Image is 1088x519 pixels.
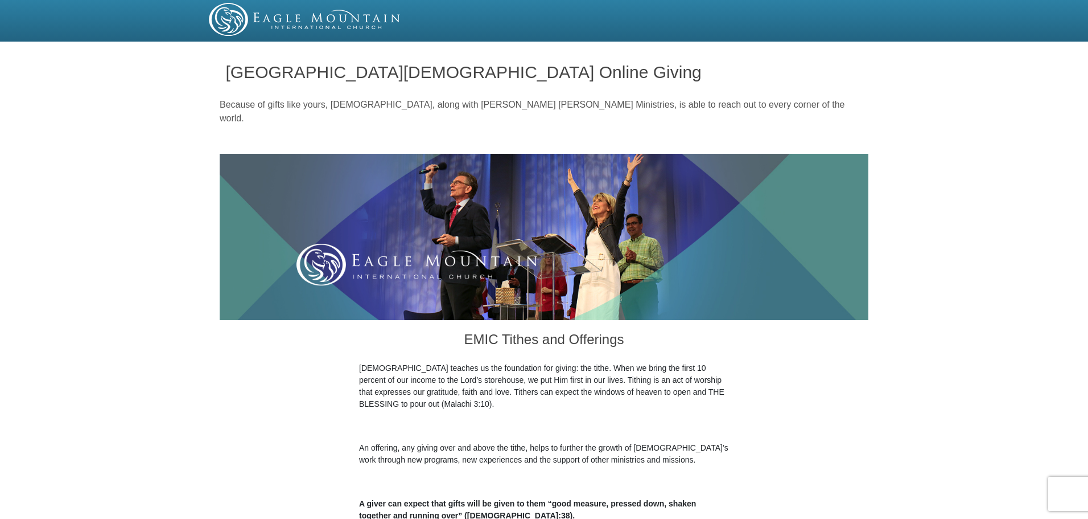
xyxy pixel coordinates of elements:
p: [DEMOGRAPHIC_DATA] teaches us the foundation for giving: the tithe. When we bring the first 10 pe... [359,362,729,410]
img: EMIC [209,3,401,36]
h3: EMIC Tithes and Offerings [359,320,729,362]
p: Because of gifts like yours, [DEMOGRAPHIC_DATA], along with [PERSON_NAME] [PERSON_NAME] Ministrie... [220,98,868,125]
h1: [GEOGRAPHIC_DATA][DEMOGRAPHIC_DATA] Online Giving [226,63,863,81]
p: An offering, any giving over and above the tithe, helps to further the growth of [DEMOGRAPHIC_DAT... [359,442,729,466]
